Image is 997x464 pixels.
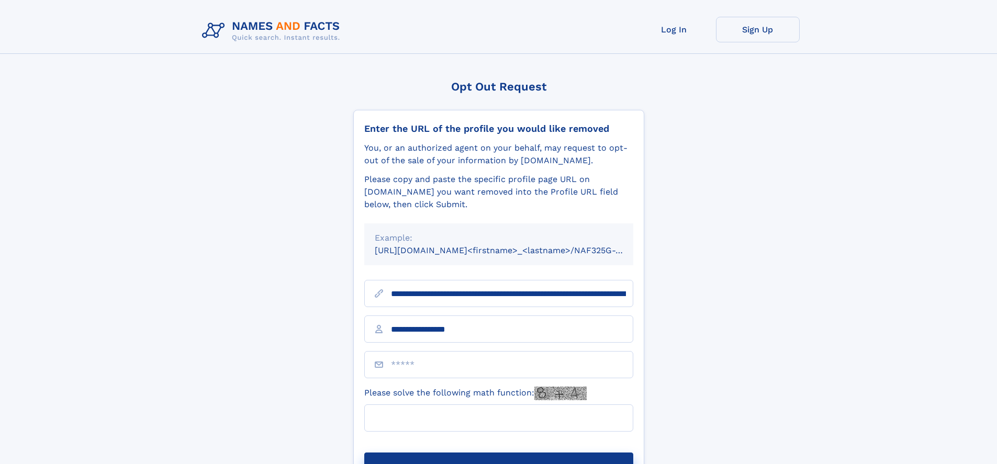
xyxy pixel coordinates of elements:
a: Sign Up [716,17,800,42]
a: Log In [632,17,716,42]
div: Opt Out Request [353,80,644,93]
img: Logo Names and Facts [198,17,349,45]
label: Please solve the following math function: [364,387,587,400]
small: [URL][DOMAIN_NAME]<firstname>_<lastname>/NAF325G-xxxxxxxx [375,245,653,255]
div: Please copy and paste the specific profile page URL on [DOMAIN_NAME] you want removed into the Pr... [364,173,633,211]
div: You, or an authorized agent on your behalf, may request to opt-out of the sale of your informatio... [364,142,633,167]
div: Example: [375,232,623,244]
div: Enter the URL of the profile you would like removed [364,123,633,134]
